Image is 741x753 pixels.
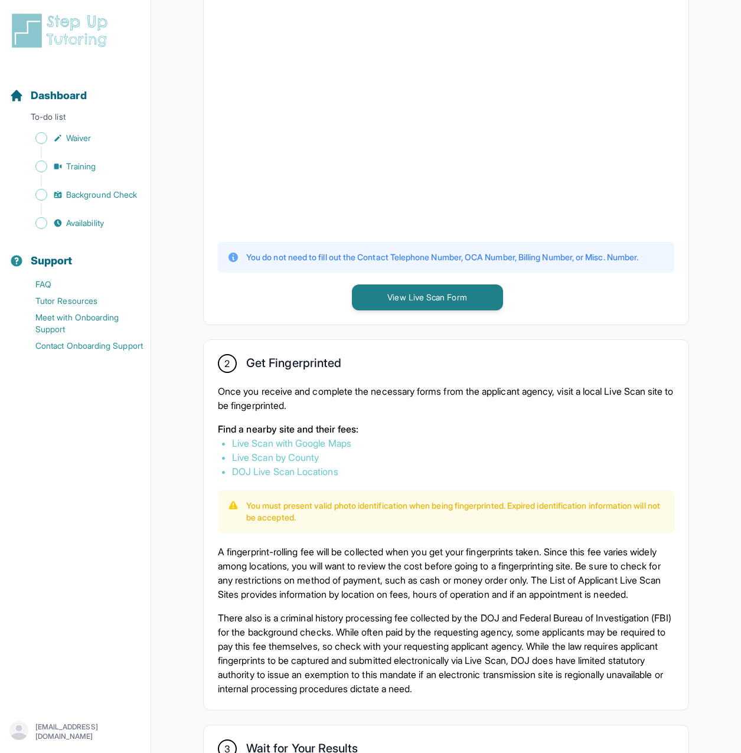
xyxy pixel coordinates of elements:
span: Availability [66,217,104,229]
a: Waiver [9,130,151,146]
button: View Live Scan Form [352,284,503,310]
p: [EMAIL_ADDRESS][DOMAIN_NAME] [35,722,141,741]
span: Waiver [66,132,91,144]
span: 2 [224,356,230,371]
span: Support [31,253,73,269]
p: To-do list [5,111,146,127]
button: [EMAIL_ADDRESS][DOMAIN_NAME] [9,721,141,742]
p: A fingerprint-rolling fee will be collected when you get your fingerprints taken. Since this fee ... [218,545,674,601]
p: Once you receive and complete the necessary forms from the applicant agency, visit a local Live S... [218,384,674,412]
a: Contact Onboarding Support [9,338,151,354]
span: Dashboard [31,87,87,104]
a: Tutor Resources [9,293,151,309]
a: FAQ [9,276,151,293]
p: Find a nearby site and their fees: [218,422,674,436]
span: Background Check [66,189,137,201]
a: DOJ Live Scan Locations [232,466,338,477]
p: There also is a criminal history processing fee collected by the DOJ and Federal Bureau of Invest... [218,611,674,696]
span: Training [66,161,96,172]
a: Dashboard [9,87,87,104]
a: Background Check [9,186,151,203]
a: Live Scan with Google Maps [232,437,351,449]
a: Live Scan by County [232,451,319,463]
p: You must present valid photo identification when being fingerprinted. Expired identification info... [246,500,665,523]
img: logo [9,12,115,50]
a: View Live Scan Form [352,291,503,303]
a: Meet with Onboarding Support [9,309,151,338]
button: Dashboard [5,68,146,109]
a: Availability [9,215,151,231]
a: Training [9,158,151,175]
button: Support [5,234,146,274]
p: You do not need to fill out the Contact Telephone Number, OCA Number, Billing Number, or Misc. Nu... [246,251,638,263]
h2: Get Fingerprinted [246,356,341,375]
